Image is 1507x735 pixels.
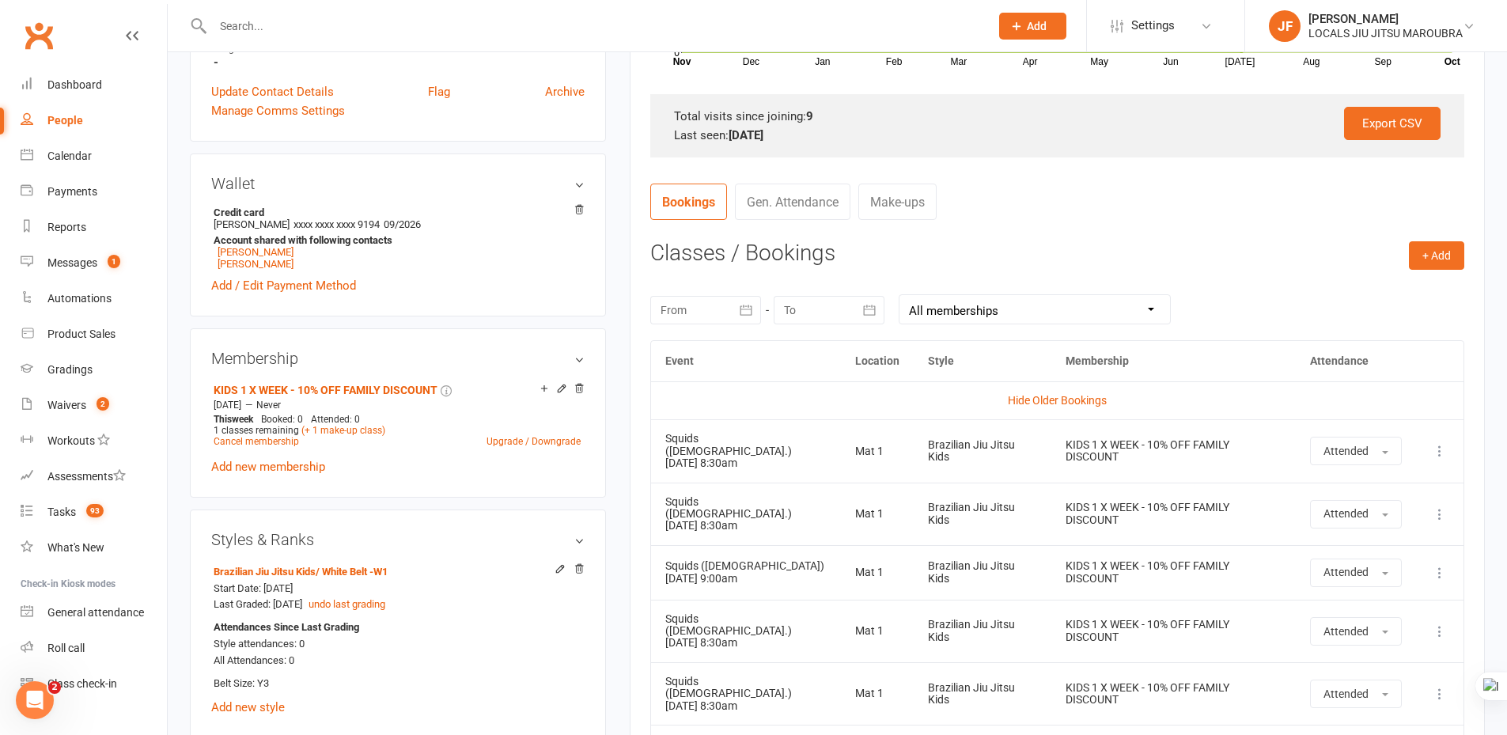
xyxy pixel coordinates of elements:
[21,666,167,702] a: Class kiosk mode
[47,221,86,233] div: Reports
[999,13,1066,40] button: Add
[47,292,112,305] div: Automations
[1066,560,1282,585] div: KIDS 1 X WEEK - 10% OFF FAMILY DISCOUNT
[1323,566,1369,578] span: Attended
[487,436,581,447] a: Upgrade / Downgrade
[1409,241,1464,270] button: + Add
[47,677,117,690] div: Class check-in
[309,597,385,613] button: undo last grading
[841,341,914,381] th: Location
[545,82,585,101] a: Archive
[1323,445,1369,457] span: Attended
[1308,12,1463,26] div: [PERSON_NAME]
[651,341,841,381] th: Event
[47,328,115,340] div: Product Sales
[855,445,899,457] div: Mat 1
[97,397,109,411] span: 2
[928,439,1037,464] div: Brazilian Jiu Jitsu Kids
[665,560,827,572] div: Squids ([DEMOGRAPHIC_DATA])
[21,103,167,138] a: People
[214,582,293,594] span: Start Date: [DATE]
[47,363,93,376] div: Gradings
[1269,10,1301,42] div: JF
[211,175,585,192] h3: Wallet
[47,399,86,411] div: Waivers
[21,316,167,352] a: Product Sales
[855,625,899,637] div: Mat 1
[47,642,85,654] div: Roll call
[674,107,1441,126] div: Total visits since joining:
[21,281,167,316] a: Automations
[210,399,585,411] div: —
[47,434,95,447] div: Workouts
[261,414,303,425] span: Booked: 0
[1310,680,1402,708] button: Attended
[855,566,899,578] div: Mat 1
[665,613,827,638] div: Squids ([DEMOGRAPHIC_DATA].)
[47,506,76,518] div: Tasks
[1310,500,1402,529] button: Attended
[928,682,1037,707] div: Brazilian Jiu Jitsu Kids
[1051,341,1296,381] th: Membership
[21,595,167,631] a: General attendance kiosk mode
[665,676,827,700] div: Squids ([DEMOGRAPHIC_DATA].)
[316,566,388,578] span: / White Belt -W1
[211,101,345,120] a: Manage Comms Settings
[47,150,92,162] div: Calendar
[928,502,1037,526] div: Brazilian Jiu Jitsu Kids
[1323,625,1369,638] span: Attended
[735,184,850,220] a: Gen. Attendance
[21,174,167,210] a: Payments
[214,414,232,425] span: This
[16,681,54,719] iframe: Intercom live chat
[674,126,1441,145] div: Last seen:
[1296,341,1416,381] th: Attendance
[214,234,577,246] strong: Account shared with following contacts
[651,662,841,725] td: [DATE] 8:30am
[855,688,899,699] div: Mat 1
[928,619,1037,643] div: Brazilian Jiu Jitsu Kids
[21,459,167,494] a: Assessments
[21,210,167,245] a: Reports
[21,388,167,423] a: Waivers 2
[211,82,334,101] a: Update Contact Details
[214,206,577,218] strong: Credit card
[214,566,388,578] a: Brazilian Jiu Jitsu Kids
[211,460,325,474] a: Add new membership
[428,82,450,101] a: Flag
[47,114,83,127] div: People
[86,504,104,517] span: 93
[19,16,59,55] a: Clubworx
[1066,502,1282,526] div: KIDS 1 X WEEK - 10% OFF FAMILY DISCOUNT
[384,218,421,230] span: 09/2026
[858,184,937,220] a: Make-ups
[214,619,359,636] strong: Attendances Since Last Grading
[1323,507,1369,520] span: Attended
[1066,439,1282,464] div: KIDS 1 X WEEK - 10% OFF FAMILY DISCOUNT
[665,496,827,521] div: Squids ([DEMOGRAPHIC_DATA].)
[1310,437,1402,465] button: Attended
[914,341,1051,381] th: Style
[47,78,102,91] div: Dashboard
[211,350,585,367] h3: Membership
[21,530,167,566] a: What's New
[47,256,97,269] div: Messages
[1310,617,1402,646] button: Attended
[48,681,61,694] span: 2
[208,15,979,37] input: Search...
[1008,394,1107,407] a: Hide Older Bookings
[1323,688,1369,700] span: Attended
[214,598,302,610] span: Last Graded: [DATE]
[21,423,167,459] a: Workouts
[21,631,167,666] a: Roll call
[47,541,104,554] div: What's New
[214,654,294,666] span: All Attendances: 0
[214,384,437,396] a: KIDS 1 X WEEK - 10% OFF FAMILY DISCOUNT
[214,436,299,447] a: Cancel membership
[214,55,585,70] strong: -
[651,600,841,662] td: [DATE] 8:30am
[21,245,167,281] a: Messages 1
[293,218,380,230] span: xxxx xxxx xxxx 9194
[21,67,167,103] a: Dashboard
[218,258,293,270] a: [PERSON_NAME]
